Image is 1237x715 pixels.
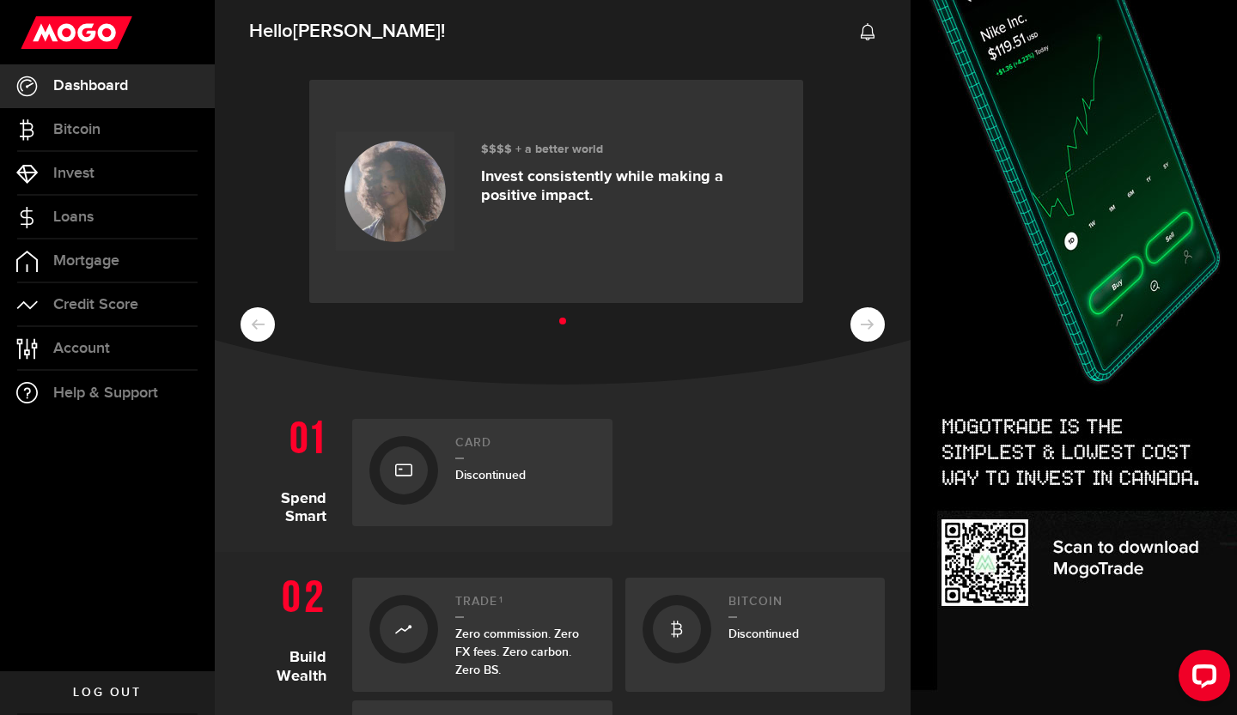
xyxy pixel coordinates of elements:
[455,436,595,459] h2: Card
[53,209,94,225] span: Loans
[625,578,886,692] a: BitcoinDiscontinued
[481,142,777,157] h3: $$$$ + a better world
[455,627,579,677] span: Zero commission. Zero FX fees. Zero carbon. Zero BS.
[352,578,612,692] a: Trade1Zero commission. Zero FX fees. Zero carbon. Zero BS.
[249,14,445,50] span: Hello !
[53,385,158,401] span: Help & Support
[1165,643,1237,715] iframe: LiveChat chat widget
[309,80,803,303] a: $$$$ + a better world Invest consistently while making a positive impact.
[293,20,441,43] span: [PERSON_NAME]
[241,410,339,526] h1: Spend Smart
[728,595,868,618] h2: Bitcoin
[53,78,128,94] span: Dashboard
[455,468,526,482] span: Discontinued
[53,253,119,269] span: Mortgage
[455,595,595,618] h2: Trade
[352,419,612,526] a: CardDiscontinued
[53,122,101,137] span: Bitcoin
[53,166,94,181] span: Invest
[53,341,110,356] span: Account
[481,167,777,205] p: Invest consistently while making a positive impact.
[73,687,141,699] span: Log out
[53,297,138,312] span: Credit Score
[728,627,799,641] span: Discontinued
[499,595,503,605] sup: 1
